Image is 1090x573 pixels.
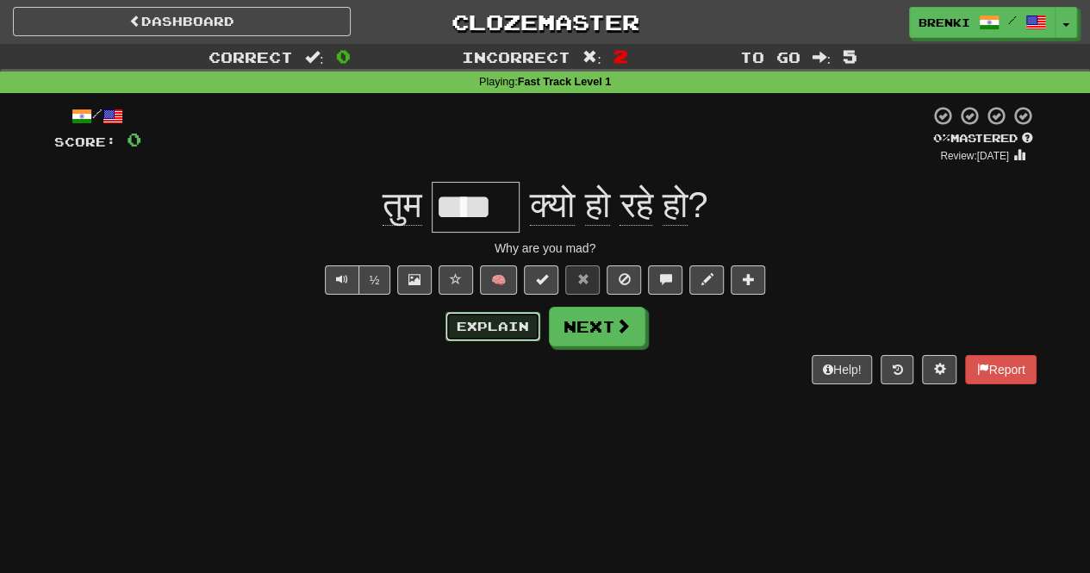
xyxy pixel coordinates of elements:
span: : [812,50,831,65]
a: Dashboard [13,7,351,36]
button: Report [965,355,1036,384]
span: / [1008,14,1017,26]
button: Set this sentence to 100% Mastered (alt+m) [524,265,558,295]
span: To go [739,48,800,65]
div: Text-to-speech controls [321,265,391,295]
button: Explain [445,312,540,341]
button: Help! [812,355,873,384]
span: हो [585,184,610,226]
button: Play sentence audio (ctl+space) [325,265,359,295]
div: / [54,105,141,127]
span: 0 [127,128,141,150]
span: 0 [336,46,351,66]
small: Review: [DATE] [940,150,1009,162]
span: : [582,50,601,65]
span: तुम [383,184,422,226]
span: : [305,50,324,65]
button: ½ [358,265,391,295]
span: 2 [614,46,628,66]
button: Discuss sentence (alt+u) [648,265,682,295]
button: Show image (alt+x) [397,265,432,295]
span: 5 [843,46,857,66]
button: Ignore sentence (alt+i) [607,265,641,295]
strong: Fast Track Level 1 [518,76,612,88]
button: Favorite sentence (alt+f) [439,265,473,295]
span: रहे [620,184,652,226]
span: हो [663,184,688,226]
span: क्यो [530,184,575,226]
button: Add to collection (alt+a) [731,265,765,295]
button: Reset to 0% Mastered (alt+r) [565,265,600,295]
button: Next [549,307,645,346]
span: Incorrect [462,48,570,65]
div: Mastered [930,131,1037,146]
span: Correct [209,48,293,65]
a: brenki / [909,7,1056,38]
button: Round history (alt+y) [881,355,913,384]
a: Clozemaster [377,7,714,37]
button: Edit sentence (alt+d) [689,265,724,295]
span: ? [520,184,707,226]
button: 🧠 [480,265,517,295]
div: Why are you mad? [54,240,1037,257]
span: Score: [54,134,116,149]
span: brenki [919,15,970,30]
span: 0 % [933,131,950,145]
